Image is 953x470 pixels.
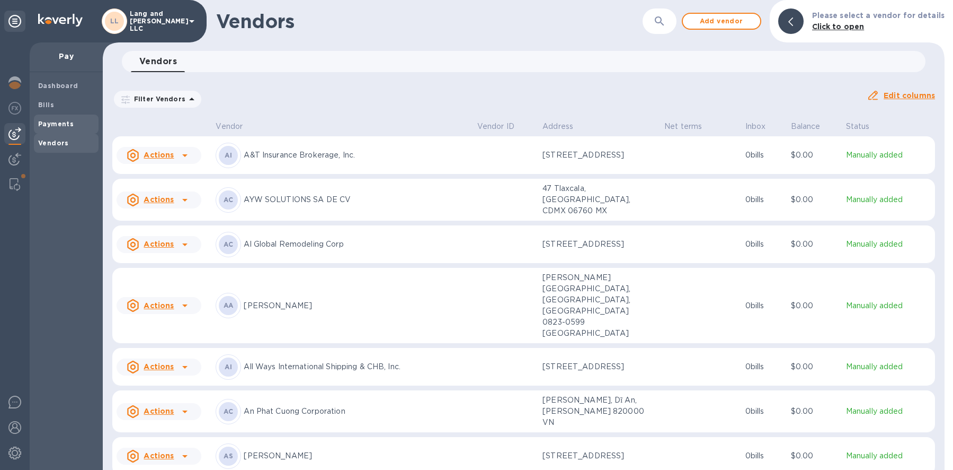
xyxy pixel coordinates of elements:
p: Address [542,121,573,132]
p: Inbox [745,121,766,132]
p: 0 bills [745,194,782,205]
b: AS [224,452,233,460]
p: [STREET_ADDRESS] [542,361,648,372]
p: AYW SOLUTIONS SA DE CV [244,194,468,205]
p: 0 bills [745,300,782,311]
p: 0 bills [745,361,782,372]
p: [PERSON_NAME] [244,300,468,311]
u: Actions [144,301,174,310]
b: Dashboard [38,82,78,90]
p: Vendor [216,121,243,132]
span: Balance [791,121,834,132]
p: Status [846,121,870,132]
p: Pay [38,51,94,62]
p: Filter Vendors [130,94,185,103]
p: [STREET_ADDRESS] [542,239,648,250]
p: Manually added [846,300,931,311]
span: Net terms [664,121,716,132]
p: Manually added [846,194,931,205]
p: [STREET_ADDRESS] [542,450,648,462]
span: Address [542,121,587,132]
p: [PERSON_NAME][GEOGRAPHIC_DATA], [GEOGRAPHIC_DATA], [GEOGRAPHIC_DATA] 0823-0599 [GEOGRAPHIC_DATA] [542,272,648,339]
u: Actions [144,195,174,204]
b: AA [224,301,234,309]
p: Balance [791,121,821,132]
b: Bills [38,101,54,109]
p: 0 bills [745,150,782,161]
p: Vendor ID [477,121,514,132]
p: $0.00 [791,361,838,372]
p: $0.00 [791,300,838,311]
b: Please select a vendor for details [812,11,945,20]
img: Foreign exchange [8,102,21,115]
u: Actions [144,407,174,415]
p: 47 Tlaxcala, [GEOGRAPHIC_DATA], CDMX 06760 MX [542,183,648,216]
u: Edit columns [884,91,935,100]
b: Click to open [812,22,865,31]
p: Manually added [846,239,931,250]
b: AI [225,363,232,371]
span: Vendors [139,54,177,69]
p: $0.00 [791,150,838,161]
u: Actions [144,362,174,371]
div: Unpin categories [4,11,25,32]
p: [PERSON_NAME], Dĩ An, [PERSON_NAME] 820000 VN [542,395,648,428]
p: $0.00 [791,194,838,205]
p: Manually added [846,150,931,161]
p: 0 bills [745,450,782,462]
p: $0.00 [791,239,838,250]
b: AI [225,151,232,159]
p: [STREET_ADDRESS] [542,150,648,161]
p: A&T Insurance Brokerage, Inc. [244,150,468,161]
button: Add vendor [682,13,761,30]
p: Manually added [846,406,931,417]
h1: Vendors [216,10,643,32]
b: Payments [38,120,74,128]
span: Inbox [745,121,780,132]
p: Net terms [664,121,702,132]
b: Vendors [38,139,69,147]
span: Add vendor [691,15,752,28]
span: Vendor [216,121,256,132]
p: Manually added [846,450,931,462]
b: AC [224,240,233,248]
p: [PERSON_NAME] [244,450,468,462]
p: 0 bills [745,239,782,250]
b: AC [224,407,233,415]
img: Logo [38,14,83,27]
b: LL [110,17,119,25]
u: Actions [144,151,174,159]
p: $0.00 [791,450,838,462]
p: Al Global Remodeling Corp [244,239,468,250]
p: All Ways International Shipping & CHB, Inc. [244,361,468,372]
p: $0.00 [791,406,838,417]
u: Actions [144,451,174,460]
u: Actions [144,240,174,248]
p: 0 bills [745,406,782,417]
p: Manually added [846,361,931,372]
p: An Phat Cuong Corporation [244,406,468,417]
p: Lang and [PERSON_NAME] LLC [130,10,183,32]
b: AC [224,196,233,204]
span: Vendor ID [477,121,528,132]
